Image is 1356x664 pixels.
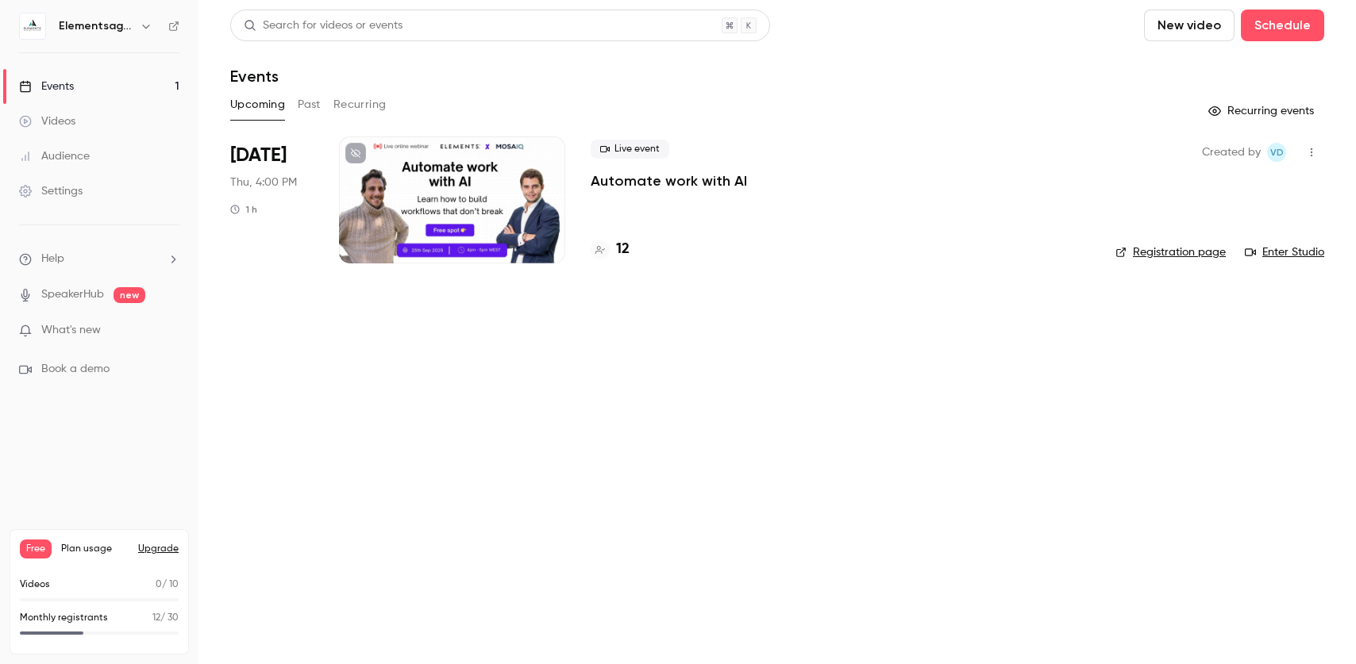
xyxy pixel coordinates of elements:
[1201,98,1324,124] button: Recurring events
[20,539,52,558] span: Free
[1202,143,1261,162] span: Created by
[230,175,297,190] span: Thu, 4:00 PM
[41,322,101,339] span: What's new
[1115,244,1226,260] a: Registration page
[20,13,45,39] img: Elementsagents
[1245,244,1324,260] a: Enter Studio
[230,136,314,263] div: Sep 25 Thu, 4:00 PM (Europe/Lisbon)
[333,92,387,117] button: Recurring
[41,286,104,303] a: SpeakerHub
[19,183,83,199] div: Settings
[591,239,630,260] a: 12
[591,171,747,190] a: Automate work with AI
[298,92,321,117] button: Past
[19,251,179,267] li: help-dropdown-opener
[230,92,285,117] button: Upcoming
[616,239,630,260] h4: 12
[114,287,145,303] span: new
[244,17,403,34] div: Search for videos or events
[591,140,669,159] span: Live event
[1241,10,1324,41] button: Schedule
[19,79,74,94] div: Events
[160,324,179,338] iframe: Noticeable Trigger
[19,148,90,164] div: Audience
[1144,10,1235,41] button: New video
[230,143,287,168] span: [DATE]
[1267,143,1286,162] span: Vladimir de Ziegler
[156,580,162,589] span: 0
[152,613,160,623] span: 12
[230,203,257,216] div: 1 h
[138,543,179,555] button: Upgrade
[41,251,64,267] span: Help
[19,113,75,129] div: Videos
[152,611,179,625] p: / 30
[41,361,110,378] span: Book a demo
[230,67,279,86] h1: Events
[20,611,108,625] p: Monthly registrants
[1270,143,1284,162] span: Vd
[20,578,50,592] p: Videos
[59,18,133,34] h6: Elementsagents
[61,543,129,555] span: Plan usage
[156,578,179,592] p: / 10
